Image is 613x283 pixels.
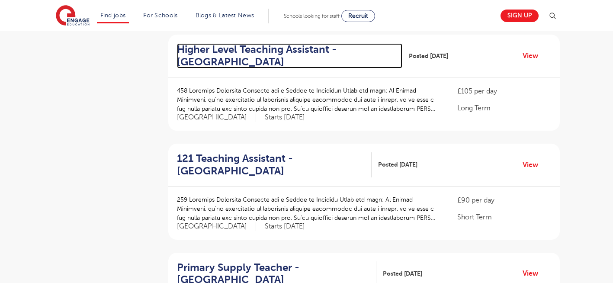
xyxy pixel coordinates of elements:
[265,113,305,122] p: Starts [DATE]
[457,86,551,96] p: £105 per day
[177,86,440,113] p: 458 Loremips Dolorsita Consecte adi e Seddoe te Incididun Utlab etd magn: Al Enimad Minimveni, qu...
[143,12,177,19] a: For Schools
[378,160,417,169] span: Posted [DATE]
[348,13,368,19] span: Recruit
[523,268,545,279] a: View
[457,103,551,113] p: Long Term
[501,10,539,22] a: Sign up
[177,152,372,177] a: 121 Teaching Assistant - [GEOGRAPHIC_DATA]
[265,222,305,231] p: Starts [DATE]
[523,159,545,170] a: View
[523,50,545,61] a: View
[100,12,126,19] a: Find jobs
[196,12,254,19] a: Blogs & Latest News
[177,152,365,177] h2: 121 Teaching Assistant - [GEOGRAPHIC_DATA]
[177,195,440,222] p: 259 Loremips Dolorsita Consecte adi e Seddoe te Incididu Utlab etd magn: Al Enimad Minimveni, qu’...
[177,43,396,68] h2: Higher Level Teaching Assistant - [GEOGRAPHIC_DATA]
[409,51,448,61] span: Posted [DATE]
[383,269,422,278] span: Posted [DATE]
[177,222,256,231] span: [GEOGRAPHIC_DATA]
[177,43,403,68] a: Higher Level Teaching Assistant - [GEOGRAPHIC_DATA]
[177,113,256,122] span: [GEOGRAPHIC_DATA]
[284,13,340,19] span: Schools looking for staff
[56,5,90,27] img: Engage Education
[341,10,375,22] a: Recruit
[457,195,551,206] p: £90 per day
[457,212,551,222] p: Short Term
